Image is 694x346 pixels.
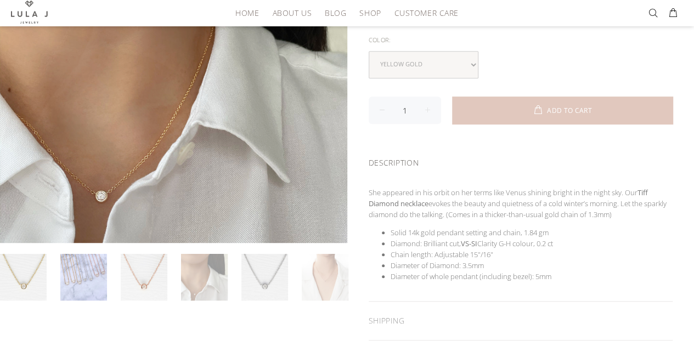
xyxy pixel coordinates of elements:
span: About Us [272,9,311,17]
strong: Tiff Diamond necklace [369,188,648,208]
a: Blog [318,4,353,21]
a: About Us [266,4,318,21]
span: Shop [359,9,381,17]
span: HOME [235,9,259,17]
button: ADD TO CART [452,97,673,124]
p: She appeared in his orbit on her terms like Venus shining bright in the night sky. Our evokes the... [369,187,673,220]
li: Diameter of Diamond: 3.5mm [391,260,673,271]
li: Diameter of whole pendant (including bezel): 5mm [391,271,673,282]
a: Shop [353,4,387,21]
span: Blog [325,9,346,17]
div: SHIPPING [369,302,673,340]
span: ADD TO CART [547,107,592,114]
span: Customer Care [394,9,458,17]
li: Chain length: Adjustable 15"/16" [391,249,673,260]
a: Customer Care [387,4,458,21]
a: HOME [229,4,266,21]
li: Diamond: Brilliant cut, Clarity G-H colour, 0.2 ct [391,238,673,249]
li: Solid 14k gold pendant setting and chain, 1.84 gm [391,227,673,238]
div: DESCRIPTION [369,144,673,178]
div: Color: [369,33,673,47]
strong: VS-SI [461,239,477,248]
